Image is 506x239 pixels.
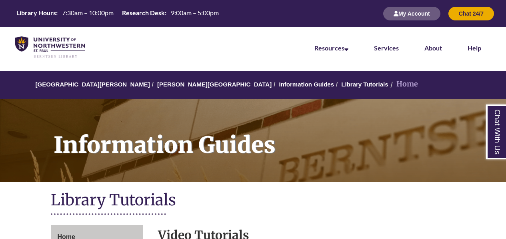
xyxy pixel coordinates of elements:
h1: Information Guides [45,99,506,172]
span: 7:30am – 10:00pm [62,9,114,16]
a: [PERSON_NAME][GEOGRAPHIC_DATA] [157,81,272,88]
a: Services [374,44,399,52]
a: [GEOGRAPHIC_DATA][PERSON_NAME] [36,81,150,88]
a: Library Tutorials [341,81,388,88]
li: Home [388,78,418,90]
span: 9:00am – 5:00pm [171,9,219,16]
a: Help [468,44,481,52]
table: Hours Today [13,8,222,18]
a: Resources [314,44,348,52]
a: Chat 24/7 [448,10,494,17]
th: Research Desk: [119,8,168,17]
button: My Account [383,7,440,20]
img: UNWSP Library Logo [15,36,85,58]
a: About [424,44,442,52]
a: Information Guides [279,81,334,88]
th: Library Hours: [13,8,59,17]
h1: Library Tutorials [51,190,456,211]
a: My Account [383,10,440,17]
button: Chat 24/7 [448,7,494,20]
a: Hours Today [13,8,222,19]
